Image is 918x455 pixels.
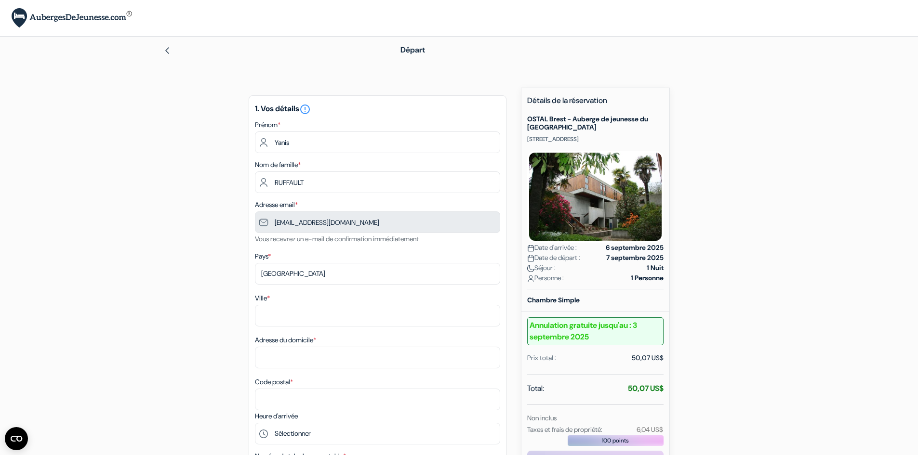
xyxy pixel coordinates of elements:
[255,160,301,170] label: Nom de famille
[163,47,171,54] img: left_arrow.svg
[5,427,28,450] button: Ouvrir le widget CMP
[631,273,664,283] strong: 1 Personne
[255,293,270,303] label: Ville
[527,255,534,262] img: calendar.svg
[606,243,664,253] strong: 6 septembre 2025
[527,96,664,111] h5: Détails de la réservation
[299,104,311,114] a: error_outline
[527,275,534,282] img: user_icon.svg
[527,383,544,394] span: Total:
[527,353,556,363] div: Prix total :
[255,377,293,387] label: Code postal
[255,200,298,210] label: Adresse email
[527,263,556,273] span: Séjour :
[527,245,534,252] img: calendar.svg
[527,115,664,131] h5: OSTAL Brest - Auberge de jeunesse du [GEOGRAPHIC_DATA]
[527,414,557,422] small: Non inclus
[255,171,500,193] input: Entrer le nom de famille
[255,411,298,421] label: Heure d'arrivée
[527,273,564,283] span: Personne :
[255,251,271,261] label: Pays
[527,135,664,143] p: [STREET_ADDRESS]
[527,253,580,263] span: Date de départ :
[255,234,419,243] small: Vous recevrez un e-mail de confirmation immédiatement
[527,317,664,345] b: Annulation gratuite jusqu'au : 3 septembre 2025
[255,104,500,115] h5: 1. Vos détails
[255,120,280,130] label: Prénom
[299,104,311,115] i: error_outline
[637,425,663,434] small: 6,04 US$
[527,296,580,304] b: Chambre Simple
[628,383,664,393] strong: 50,07 US$
[632,353,664,363] div: 50,07 US$
[400,45,425,55] span: Départ
[255,335,316,345] label: Adresse du domicile
[527,425,602,434] small: Taxes et frais de propriété:
[12,8,132,28] img: AubergesDeJeunesse.com
[647,263,664,273] strong: 1 Nuit
[527,243,577,253] span: Date d'arrivée :
[527,265,534,272] img: moon.svg
[602,436,629,445] span: 100 points
[255,131,500,153] input: Entrez votre prénom
[255,211,500,233] input: Entrer adresse e-mail
[606,253,664,263] strong: 7 septembre 2025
